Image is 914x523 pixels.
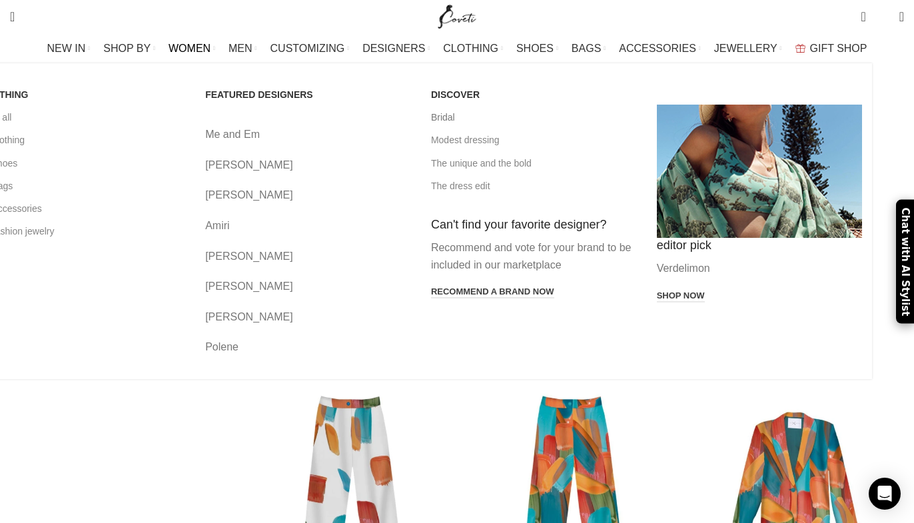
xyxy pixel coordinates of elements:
div: My Wishlist [876,3,889,30]
a: [PERSON_NAME] [205,187,411,204]
a: Shop now [657,290,705,302]
span: GIFT SHOP [810,42,867,55]
a: Site logo [435,10,480,21]
img: GiftBag [795,44,805,53]
span: SHOP BY [103,42,151,55]
a: SHOES [516,35,558,62]
span: WOMEN [169,42,211,55]
span: MEN [228,42,252,55]
a: MEN [228,35,256,62]
a: BAGS [572,35,606,62]
a: CUSTOMIZING [270,35,350,62]
a: The dress edit [431,175,637,197]
a: Amiri [205,217,411,235]
span: CUSTOMIZING [270,42,345,55]
h4: editor pick [657,238,863,253]
h4: Can't find your favorite designer? [431,217,637,233]
p: Recommend and vote for your brand to be included in our marketplace [431,239,637,273]
span: 0 [862,7,872,17]
span: BAGS [572,42,601,55]
div: Main navigation [3,35,911,62]
a: JEWELLERY [714,35,782,62]
a: Recommend a brand now [431,286,554,298]
a: CLOTHING [443,35,503,62]
span: SHOES [516,42,554,55]
span: NEW IN [47,42,86,55]
a: SHOP BY [103,35,155,62]
a: Polene [205,338,411,356]
a: [PERSON_NAME] [205,278,411,295]
a: NEW IN [47,35,91,62]
a: Bridal [431,106,637,129]
a: Search [3,3,21,30]
a: WOMEN [169,35,215,62]
span: 0 [879,13,889,23]
span: DESIGNERS [362,42,425,55]
span: ACCESSORIES [619,42,696,55]
a: [PERSON_NAME] [205,248,411,265]
a: [PERSON_NAME] [205,308,411,326]
a: Modest dressing [431,129,637,151]
a: The unique and the bold [431,152,637,175]
a: DESIGNERS [362,35,430,62]
span: JEWELLERY [714,42,777,55]
span: DISCOVER [431,89,480,101]
a: [PERSON_NAME] [205,157,411,174]
a: ACCESSORIES [619,35,701,62]
p: Verdelimon [657,260,863,277]
span: CLOTHING [443,42,498,55]
a: GIFT SHOP [795,35,867,62]
a: Me and Em [205,126,411,143]
a: 0 [854,3,872,30]
span: FEATURED DESIGNERS [205,89,313,101]
a: Banner link [657,105,863,238]
div: Open Intercom Messenger [869,478,901,510]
